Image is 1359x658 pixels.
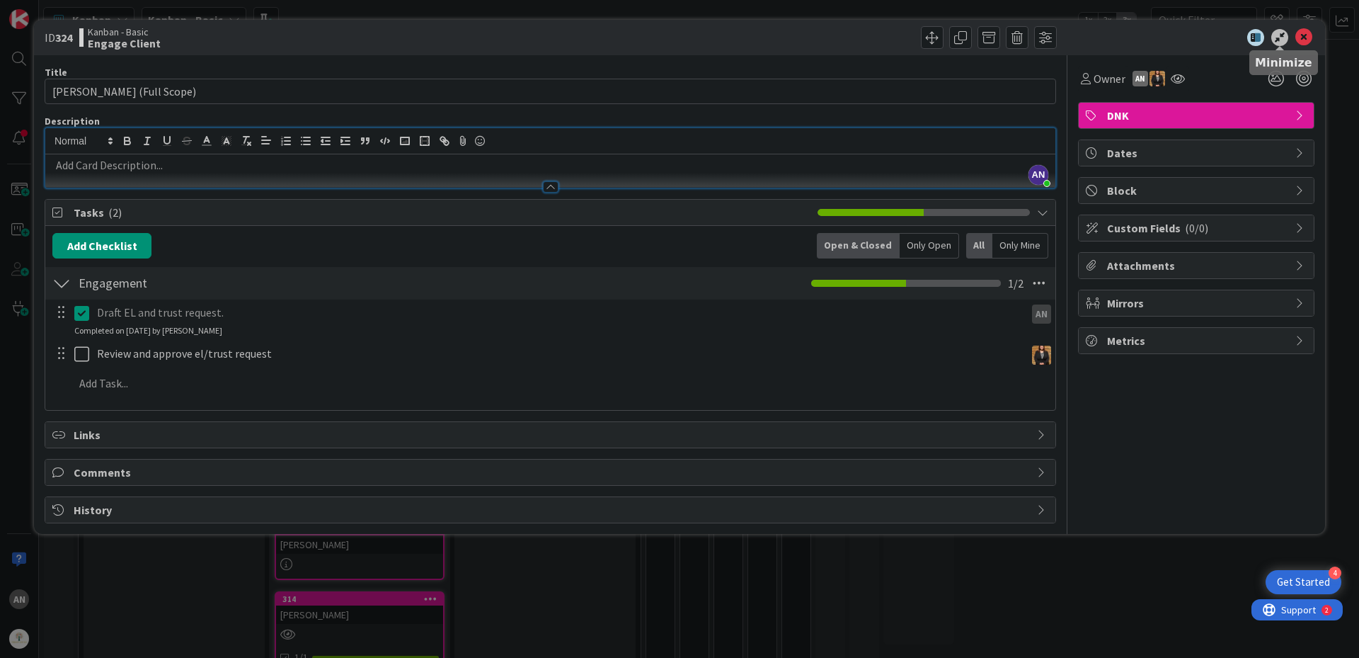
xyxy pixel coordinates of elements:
span: AN [1028,165,1048,185]
div: All [966,233,992,259]
div: Only Open [900,233,959,259]
div: Open Get Started checklist, remaining modules: 4 [1266,570,1341,594]
div: AN [1132,71,1148,86]
input: Add Checklist... [74,271,392,296]
span: Dates [1107,144,1288,161]
span: Tasks [74,204,810,221]
span: Support [30,2,64,19]
span: ID [45,29,72,46]
h5: Minimize [1255,56,1312,69]
span: Links [74,426,1030,443]
img: KS [1149,71,1165,86]
span: Description [45,115,100,127]
img: KS [1032,346,1051,365]
div: AN [1032,305,1051,324]
div: 2 [74,6,77,17]
div: Get Started [1277,575,1330,589]
span: ( 2 ) [108,205,122,220]
span: ( 0/0 ) [1185,221,1208,235]
span: Metrics [1107,332,1288,349]
button: Add Checklist [52,233,151,259]
span: History [74,501,1030,518]
input: type card name here... [45,79,1056,104]
span: Owner [1094,70,1125,87]
div: 4 [1329,567,1341,579]
div: Only Mine [992,233,1048,259]
b: 324 [55,30,72,45]
p: Review and approve el/trust request [97,346,1019,362]
div: Completed on [DATE] by [PERSON_NAME] [74,324,222,337]
span: Mirrors [1107,295,1288,312]
span: Comments [74,464,1030,481]
span: Kanban - Basic [88,26,161,38]
span: DNK [1107,107,1288,124]
p: Draft EL and trust request. [97,305,1019,321]
span: Custom Fields [1107,220,1288,237]
b: Engage Client [88,38,161,49]
div: Open & Closed [817,233,900,259]
label: Title [45,66,67,79]
span: Attachments [1107,257,1288,274]
span: 1 / 2 [1008,275,1023,292]
span: Block [1107,182,1288,199]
